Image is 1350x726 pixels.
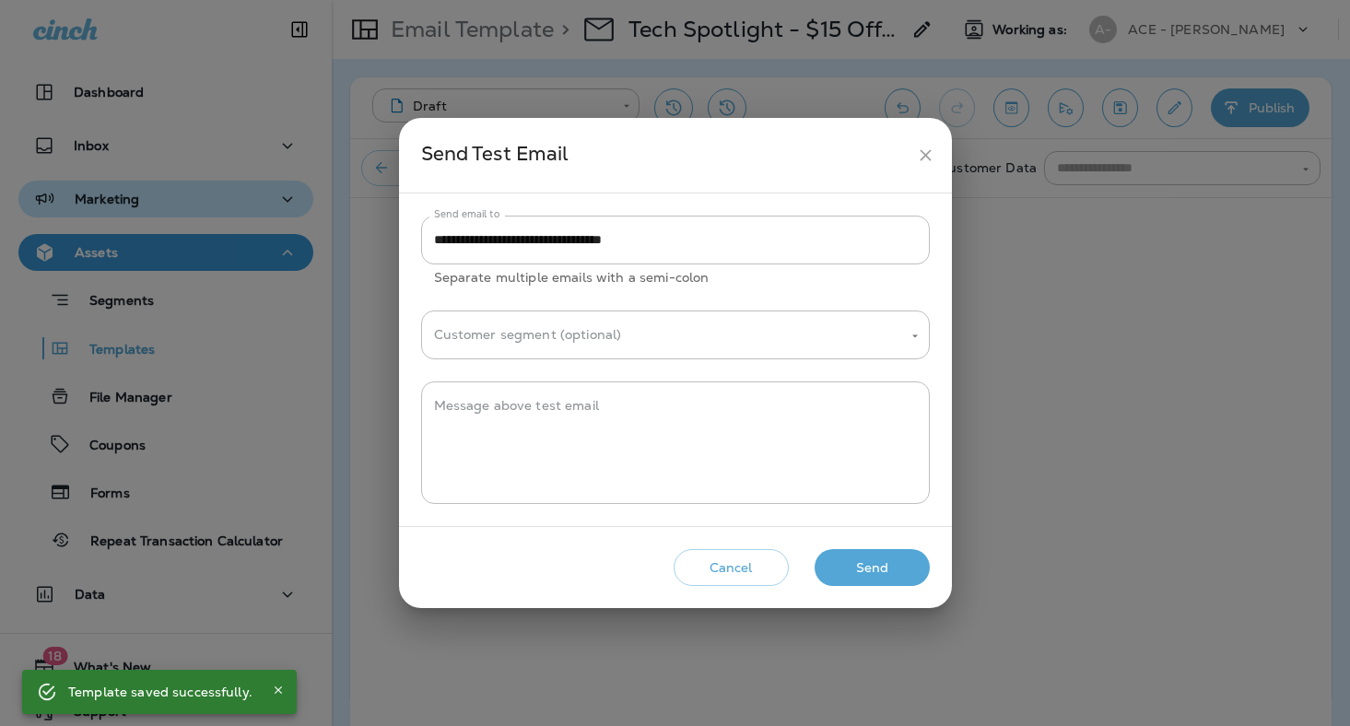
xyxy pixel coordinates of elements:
[434,207,499,221] label: Send email to
[421,138,909,172] div: Send Test Email
[674,549,789,587] button: Cancel
[267,679,289,701] button: Close
[434,267,917,288] p: Separate multiple emails with a semi-colon
[68,675,252,708] div: Template saved successfully.
[909,138,943,172] button: close
[907,328,923,345] button: Open
[815,549,930,587] button: Send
